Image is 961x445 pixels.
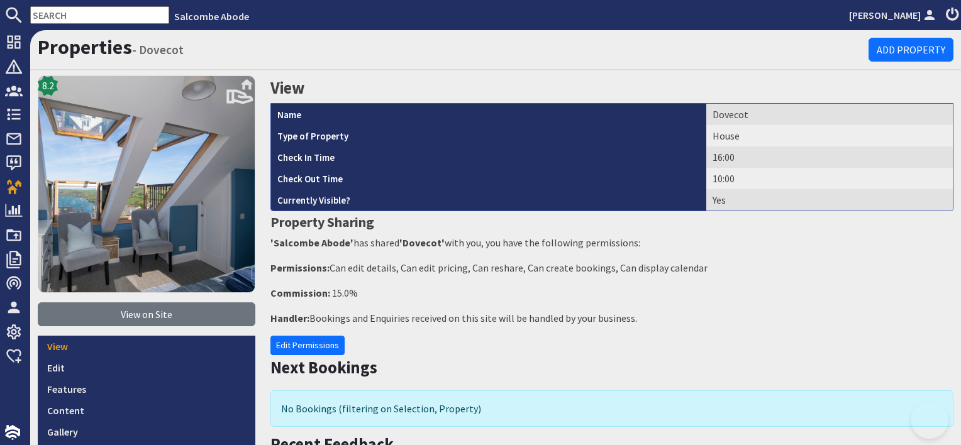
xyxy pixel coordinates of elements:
p: Bookings and Enquiries received on this site will be handled by your business. [270,310,953,326]
input: SEARCH [30,6,169,24]
a: View on Site [38,302,255,326]
td: Yes [706,189,953,211]
th: Check Out Time [271,168,706,189]
span: 8.2 [42,78,54,93]
td: House [706,125,953,146]
a: Features [38,378,255,400]
h3: Property Sharing [270,211,953,233]
img: staytech_i_w-64f4e8e9ee0a9c174fd5317b4b171b261742d2d393467e5bdba4413f4f884c10.svg [5,425,20,440]
img: Dovecot's icon [38,75,255,293]
a: View [38,336,255,357]
td: 16:00 [706,146,953,168]
a: Gallery [38,421,255,442]
span: 15.0% [332,287,358,299]
div: No Bookings (filtering on Selection, Property) [270,390,953,427]
a: Properties [38,35,132,60]
th: Currently Visible? [271,189,706,211]
p: has shared with you, you have the following permissions: [270,235,953,250]
td: Dovecot [706,104,953,125]
strong: 'Dovecot' [399,236,445,249]
strong: Commission: [270,287,330,299]
h2: View [270,75,953,101]
a: Add Property [869,38,953,62]
strong: Permissions: [270,261,330,274]
td: 10:00 [706,168,953,189]
a: Salcombe Abode [174,10,249,23]
th: Check In Time [271,146,706,168]
a: [PERSON_NAME] [849,8,938,23]
th: Name [271,104,706,125]
a: Edit [38,357,255,378]
strong: 'Salcombe Abode' [270,236,353,249]
th: Type of Property [271,125,706,146]
a: 8.2 [38,75,255,302]
a: Edit Permissions [270,336,345,355]
a: Content [38,400,255,421]
a: Next Bookings [270,357,377,378]
strong: Handler: [270,312,309,324]
iframe: Toggle Customer Support [911,401,948,439]
p: Can edit details, Can edit pricing, Can reshare, Can create bookings, Can display calendar [270,260,953,275]
small: - Dovecot [132,42,184,57]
